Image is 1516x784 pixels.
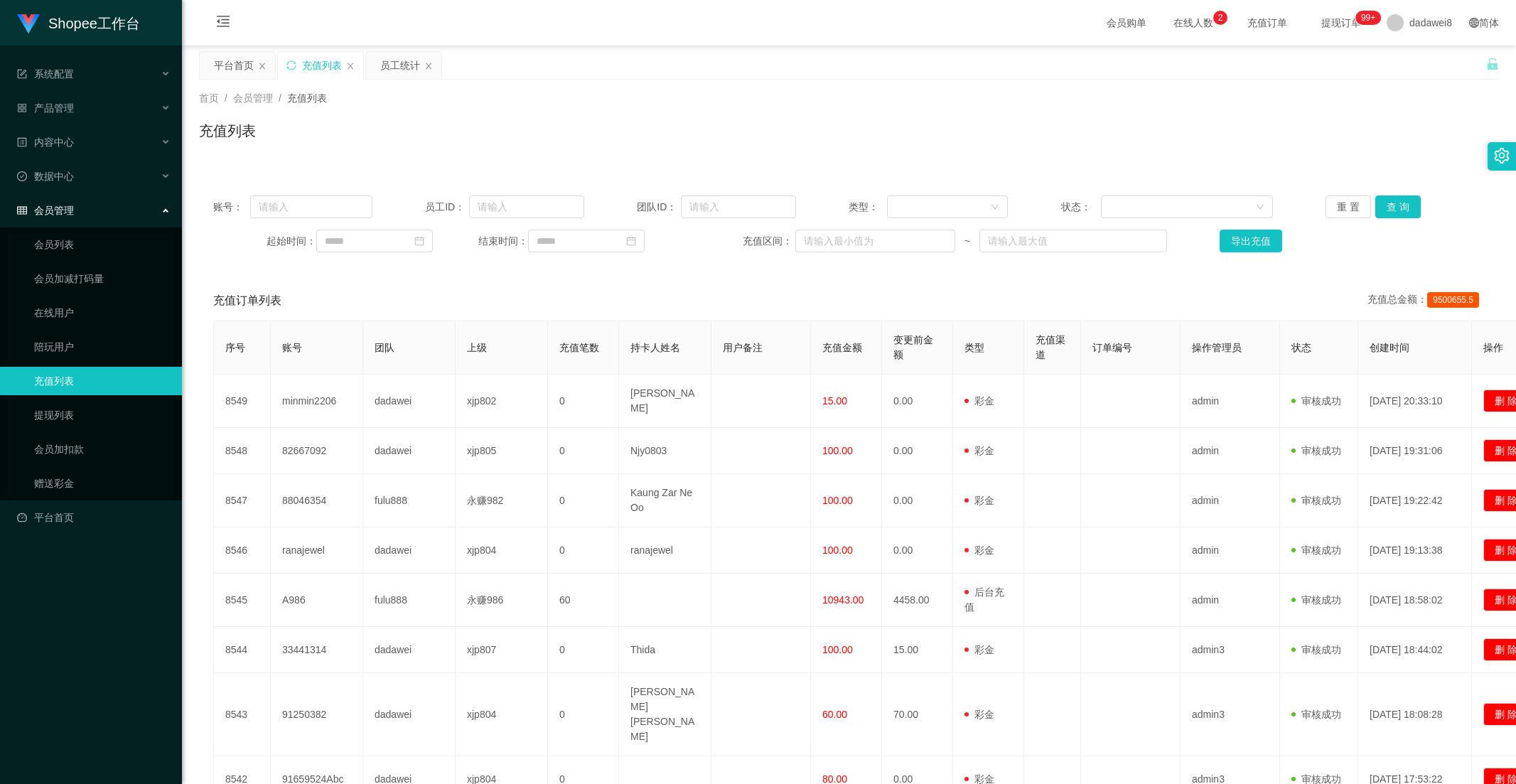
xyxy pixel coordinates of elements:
[271,428,363,474] td: 82667092
[882,627,953,673] td: 15.00
[1256,203,1264,213] i: 图标: down
[363,428,456,474] td: dadawei
[214,574,271,627] td: 8545
[225,92,227,104] span: /
[626,236,636,246] i: 图标: calendar
[1181,673,1280,756] td: admin3
[199,1,247,46] i: 图标: menu-fold
[233,92,273,104] span: 会员管理
[1181,474,1280,527] td: admin
[548,474,619,527] td: 0
[548,375,619,428] td: 0
[559,342,599,353] span: 充值笔数
[619,673,711,756] td: [PERSON_NAME] [PERSON_NAME]
[1291,709,1341,720] span: 审核成功
[822,495,853,506] span: 100.00
[17,17,140,28] a: Shopee工作台
[1181,627,1280,673] td: admin3
[1092,342,1132,353] span: 订单编号
[1375,195,1421,218] button: 查 询
[548,428,619,474] td: 0
[17,69,27,79] i: 图标: form
[286,60,296,70] i: 图标: sync
[1367,292,1485,309] div: 充值总金额：
[964,445,994,456] span: 彩金
[681,195,796,218] input: 请输入
[822,395,847,407] span: 15.00
[1358,375,1472,428] td: [DATE] 20:33:10
[214,375,271,428] td: 8549
[363,375,456,428] td: dadawei
[279,92,281,104] span: /
[267,234,316,249] span: 起始时间：
[199,120,256,141] h1: 充值列表
[795,230,955,252] input: 请输入最小值为
[548,527,619,574] td: 0
[743,234,795,249] span: 充值区间：
[1291,342,1311,353] span: 状态
[1181,375,1280,428] td: admin
[456,375,548,428] td: xjp802
[1192,342,1242,353] span: 操作管理员
[1213,11,1227,25] sup: 2
[1166,18,1220,28] span: 在线人数
[199,92,219,104] span: 首页
[48,1,140,46] h1: Shopee工作台
[271,474,363,527] td: 88046354
[1291,644,1341,655] span: 审核成功
[1314,18,1368,28] span: 提现订单
[17,503,171,532] a: 图标: dashboard平台首页
[964,495,994,506] span: 彩金
[548,574,619,627] td: 60
[1469,18,1479,28] i: 图标: global
[271,375,363,428] td: minmin2206
[214,673,271,756] td: 8543
[619,627,711,673] td: Thida
[893,334,933,360] span: 变更前金额
[882,375,953,428] td: 0.00
[1358,527,1472,574] td: [DATE] 19:13:38
[271,627,363,673] td: 33441314
[17,102,74,114] span: 产品管理
[619,527,711,574] td: ranajewel
[1370,342,1409,353] span: 创建时间
[979,230,1166,252] input: 请输入最大值
[991,203,999,213] i: 图标: down
[363,627,456,673] td: dadawei
[882,428,953,474] td: 0.00
[34,401,171,429] a: 提现列表
[1494,148,1510,163] i: 图标: setting
[548,673,619,756] td: 0
[17,171,74,182] span: 数据中心
[271,673,363,756] td: 91250382
[17,137,27,147] i: 图标: profile
[822,445,853,456] span: 100.00
[1358,428,1472,474] td: [DATE] 19:31:06
[214,474,271,527] td: 8547
[424,62,433,70] i: 图标: close
[964,395,994,407] span: 彩金
[456,428,548,474] td: xjp805
[822,594,864,606] span: 10943.00
[619,375,711,428] td: [PERSON_NAME]
[822,644,853,655] span: 100.00
[456,574,548,627] td: 永赚986
[34,230,171,259] a: 会员列表
[619,474,711,527] td: Kaung Zar Ne Oo
[34,367,171,395] a: 充值列表
[723,342,763,353] span: 用户备注
[456,627,548,673] td: xjp807
[469,195,584,218] input: 请输入
[882,673,953,756] td: 70.00
[375,342,394,353] span: 团队
[258,62,267,70] i: 图标: close
[1291,594,1341,606] span: 审核成功
[1240,18,1294,28] span: 充值订单
[213,200,250,215] span: 账号：
[1291,544,1341,556] span: 审核成功
[1291,495,1341,506] span: 审核成功
[302,52,342,79] div: 充值列表
[467,342,487,353] span: 上级
[1291,395,1341,407] span: 审核成功
[456,673,548,756] td: xjp804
